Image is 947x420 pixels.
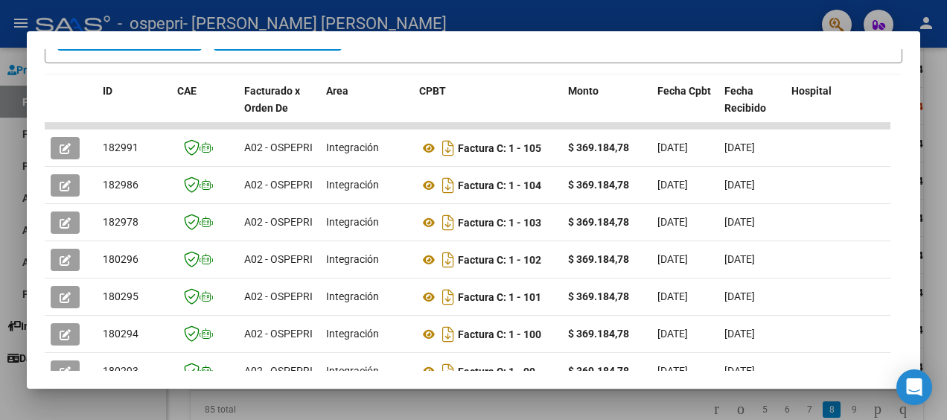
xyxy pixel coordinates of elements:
span: [DATE] [657,365,688,377]
span: A02 - OSPEPRI [244,328,313,340]
strong: Factura C: 1 - 99 [458,366,535,378]
span: Integración [326,365,379,377]
span: Integración [326,179,379,191]
datatable-header-cell: ID [97,75,171,141]
i: Descargar documento [439,211,458,235]
i: Descargar documento [439,285,458,309]
datatable-header-cell: Area [320,75,413,141]
strong: Factura C: 1 - 101 [458,291,541,303]
span: Integración [326,141,379,153]
span: 180293 [103,365,138,377]
span: [DATE] [724,216,755,228]
span: Hospital [791,85,832,97]
span: Integración [326,253,379,265]
strong: $ 369.184,78 [568,328,629,340]
span: [DATE] [657,216,688,228]
span: [DATE] [657,253,688,265]
span: ID [103,85,112,97]
strong: $ 369.184,78 [568,216,629,228]
span: 180294 [103,328,138,340]
strong: Factura C: 1 - 102 [458,254,541,266]
span: [DATE] [724,141,755,153]
span: [DATE] [724,365,755,377]
span: A02 - OSPEPRI [244,179,313,191]
div: Open Intercom Messenger [896,369,932,405]
span: [DATE] [724,253,755,265]
span: Area [326,85,348,97]
i: Descargar documento [439,136,458,160]
strong: Factura C: 1 - 103 [458,217,541,229]
span: CAE [177,85,197,97]
datatable-header-cell: Facturado x Orden De [238,75,320,141]
strong: $ 369.184,78 [568,253,629,265]
span: Fecha Cpbt [657,85,711,97]
strong: Factura C: 1 - 100 [458,328,541,340]
datatable-header-cell: CAE [171,75,238,141]
strong: $ 369.184,78 [568,179,629,191]
span: Integración [326,290,379,302]
span: A02 - OSPEPRI [244,141,313,153]
span: [DATE] [724,290,755,302]
strong: $ 369.184,78 [568,290,629,302]
span: A02 - OSPEPRI [244,216,313,228]
span: A02 - OSPEPRI [244,365,313,377]
span: CPBT [419,85,446,97]
span: Fecha Recibido [724,85,766,114]
span: Integración [326,328,379,340]
span: A02 - OSPEPRI [244,290,313,302]
datatable-header-cell: Fecha Cpbt [651,75,718,141]
span: 180295 [103,290,138,302]
datatable-header-cell: Fecha Recibido [718,75,785,141]
i: Descargar documento [439,174,458,197]
span: A02 - OSPEPRI [244,253,313,265]
span: 182991 [103,141,138,153]
i: Descargar documento [439,360,458,384]
span: 182978 [103,216,138,228]
span: Facturado x Orden De [244,85,300,114]
span: [DATE] [657,141,688,153]
span: [DATE] [657,290,688,302]
span: [DATE] [657,179,688,191]
span: [DATE] [657,328,688,340]
span: [DATE] [724,328,755,340]
i: Descargar documento [439,248,458,272]
strong: $ 369.184,78 [568,141,629,153]
datatable-header-cell: Hospital [785,75,897,141]
strong: Factura C: 1 - 105 [458,142,541,154]
datatable-header-cell: Monto [562,75,651,141]
strong: Factura C: 1 - 104 [458,179,541,191]
strong: $ 369.184,78 [568,365,629,377]
datatable-header-cell: CPBT [413,75,562,141]
span: Integración [326,216,379,228]
span: 180296 [103,253,138,265]
span: 182986 [103,179,138,191]
span: [DATE] [724,179,755,191]
i: Descargar documento [439,322,458,346]
span: Monto [568,85,599,97]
